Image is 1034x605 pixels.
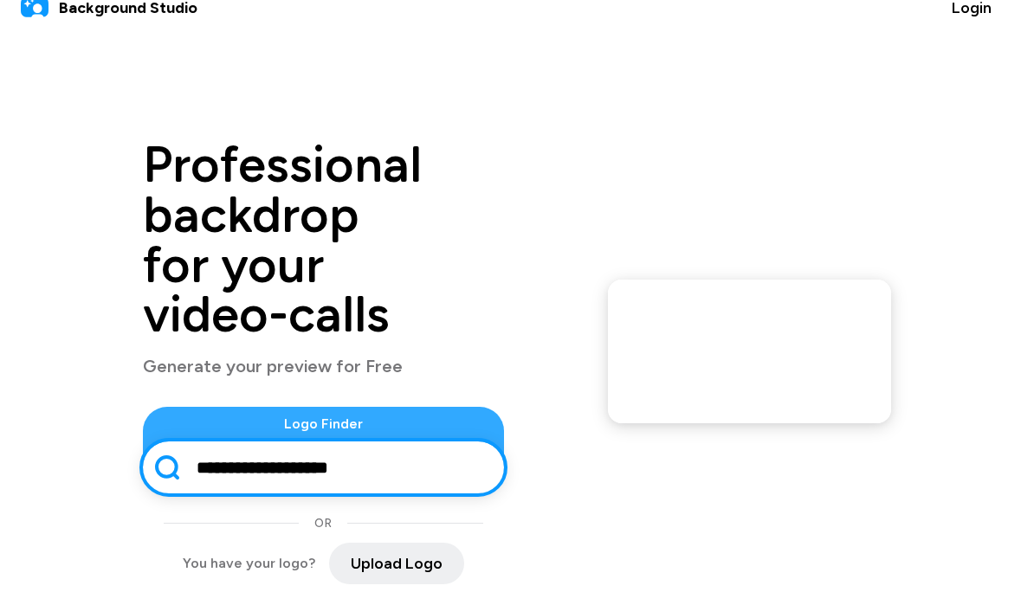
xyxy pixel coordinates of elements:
span: OR [314,514,332,532]
span: You have your logo? [183,553,315,574]
span: Logo Finder [143,414,504,434]
span: Upload Logo [351,552,443,576]
h1: Professional backdrop for your video-calls [143,139,504,339]
button: Upload Logo [329,543,464,584]
p: Generate your preview for Free [143,353,504,379]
